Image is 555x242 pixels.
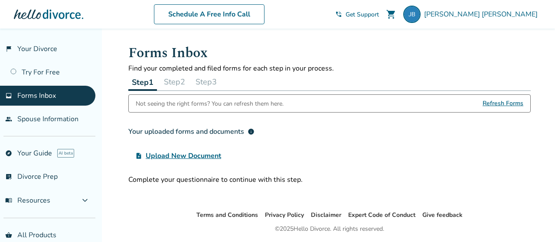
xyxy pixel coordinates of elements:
[154,4,264,24] a: Schedule A Free Info Call
[483,95,523,112] span: Refresh Forms
[5,197,12,204] span: menu_book
[311,210,341,220] li: Disclaimer
[128,126,255,137] div: Your uploaded forms and documents
[5,150,12,157] span: explore
[5,45,12,52] span: flag_2
[346,10,379,19] span: Get Support
[335,10,379,19] a: phone_in_talkGet Support
[17,91,56,100] span: Forms Inbox
[422,210,463,220] li: Give feedback
[275,224,384,234] div: © 2025 Hello Divorce. All rights reserved.
[136,95,284,112] div: Not seeing the right forms? You can refresh them here.
[265,211,304,219] a: Privacy Policy
[335,11,342,18] span: phone_in_talk
[386,9,396,19] span: shopping_cart
[128,73,157,91] button: Step1
[348,211,415,219] a: Expert Code of Conduct
[128,64,531,73] p: Find your completed and filed forms for each step in your process.
[57,149,74,158] span: AI beta
[512,200,555,242] iframe: Chat Widget
[424,10,541,19] span: [PERSON_NAME] [PERSON_NAME]
[192,73,220,90] button: Step3
[248,128,255,135] span: info
[403,6,421,23] img: jodi_linda@yahoo.com
[5,116,12,123] span: people
[146,151,221,161] span: Upload New Document
[196,211,258,219] a: Terms and Conditions
[128,175,531,184] div: Complete your questionnaire to continue with this step.
[5,92,12,99] span: inbox
[128,42,531,64] h1: Forms Inbox
[5,196,50,205] span: Resources
[5,173,12,180] span: list_alt_check
[160,73,189,90] button: Step2
[5,232,12,239] span: shopping_basket
[80,195,90,206] span: expand_more
[135,152,142,159] span: upload_file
